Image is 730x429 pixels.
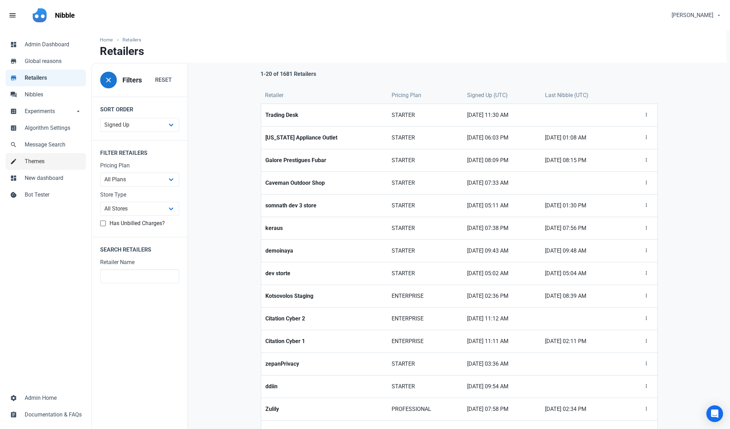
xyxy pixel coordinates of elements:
[392,91,421,100] span: Pricing Plan
[545,201,618,210] span: [DATE] 01:30 PM
[10,90,17,97] span: forum
[55,10,75,20] p: Nibble
[261,353,387,375] a: zepanPrivacy
[541,398,622,420] a: [DATE] 02:34 PM
[541,127,622,149] a: [DATE] 01:08 AM
[6,153,86,170] a: mode_editThemes
[265,224,383,232] strong: keraus
[261,172,387,194] a: Caveman Outdoor Shop
[100,258,179,267] label: Retailer Name
[463,127,541,149] a: [DATE] 06:03 PM
[260,70,316,78] p: 1-20 of 1681 Retailers
[92,97,187,118] legend: Sort Order
[392,292,459,300] span: ENTERPRISE
[25,191,82,199] span: Bot Tester
[10,411,17,418] span: assignment
[387,217,463,239] a: STARTER
[392,382,459,391] span: STARTER
[387,240,463,262] a: STARTER
[467,91,508,100] span: Signed Up (UTC)
[92,140,187,161] legend: Filter Retailers
[261,240,387,262] a: demoinaya
[387,375,463,398] a: STARTER
[261,262,387,285] a: dev storte
[261,127,387,149] a: [US_STATE] Appliance Outlet
[10,174,17,181] span: dashboard
[467,337,537,345] span: [DATE] 11:11 AM
[6,136,86,153] a: searchMessage Search
[25,141,82,149] span: Message Search
[392,405,459,413] span: PROFESSIONAL
[100,161,179,170] label: Pricing Plan
[6,53,86,70] a: storeGlobal reasons
[545,224,618,232] span: [DATE] 07:56 PM
[387,172,463,194] a: STARTER
[392,360,459,368] span: STARTER
[25,107,75,116] span: Experiments
[467,405,537,413] span: [DATE] 07:58 PM
[265,179,383,187] strong: Caveman Outdoor Shop
[6,103,86,120] a: calculateExperimentsarrow_drop_down
[545,91,588,100] span: Last Nibble (UTC)
[265,269,383,278] strong: dev storte
[467,201,537,210] span: [DATE] 05:11 AM
[122,76,142,84] h3: Filters
[261,104,387,126] a: Trading Desk
[541,240,622,262] a: [DATE] 09:48 AM
[392,179,459,187] span: STARTER
[392,247,459,255] span: STARTER
[100,36,116,43] a: Home
[545,292,618,300] span: [DATE] 08:39 AM
[25,57,82,65] span: Global reasons
[666,8,726,22] div: [PERSON_NAME]
[261,330,387,352] a: Citation Cyber 1
[541,262,622,285] a: [DATE] 05:04 AM
[392,315,459,323] span: ENTERPRISE
[10,124,17,131] span: calculate
[148,73,179,87] button: Reset
[6,406,86,423] a: assignmentDocumentation & FAQs
[10,157,17,164] span: mode_edit
[463,398,541,420] a: [DATE] 07:58 PM
[467,134,537,142] span: [DATE] 06:03 PM
[706,405,723,422] div: Open Intercom Messenger
[25,174,82,182] span: New dashboard
[467,382,537,391] span: [DATE] 09:54 AM
[463,330,541,352] a: [DATE] 11:11 AM
[6,186,86,203] a: cookieBot Tester
[463,217,541,239] a: [DATE] 07:38 PM
[25,90,82,99] span: Nibbles
[10,141,17,148] span: search
[261,398,387,420] a: Zulily
[463,308,541,330] a: [DATE] 11:12 AM
[467,269,537,278] span: [DATE] 05:02 AM
[10,40,17,47] span: dashboard
[265,247,383,255] strong: demoinaya
[100,72,117,88] button: close
[387,262,463,285] a: STARTER
[387,104,463,126] a: STARTER
[463,375,541,398] a: [DATE] 09:54 AM
[75,107,82,114] span: arrow_drop_down
[25,40,82,49] span: Admin Dashboard
[265,337,383,345] strong: Citation Cyber 1
[261,194,387,217] a: somnath dev 3 store
[467,292,537,300] span: [DATE] 02:36 PM
[261,149,387,172] a: Galore Prestigues Fubar
[545,156,618,165] span: [DATE] 08:15 PM
[265,405,383,413] strong: Zulily
[463,285,541,307] a: [DATE] 02:36 PM
[545,134,618,142] span: [DATE] 01:08 AM
[541,194,622,217] a: [DATE] 01:30 PM
[392,134,459,142] span: STARTER
[104,76,113,84] span: close
[10,107,17,114] span: calculate
[261,375,387,398] a: ddiin
[467,360,537,368] span: [DATE] 03:36 AM
[387,194,463,217] a: STARTER
[265,292,383,300] strong: Kotsovolos Staging
[265,201,383,210] strong: somnath dev 3 store
[6,86,86,103] a: forumNibbles
[541,149,622,172] a: [DATE] 08:15 PM
[91,31,727,45] nav: breadcrumbs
